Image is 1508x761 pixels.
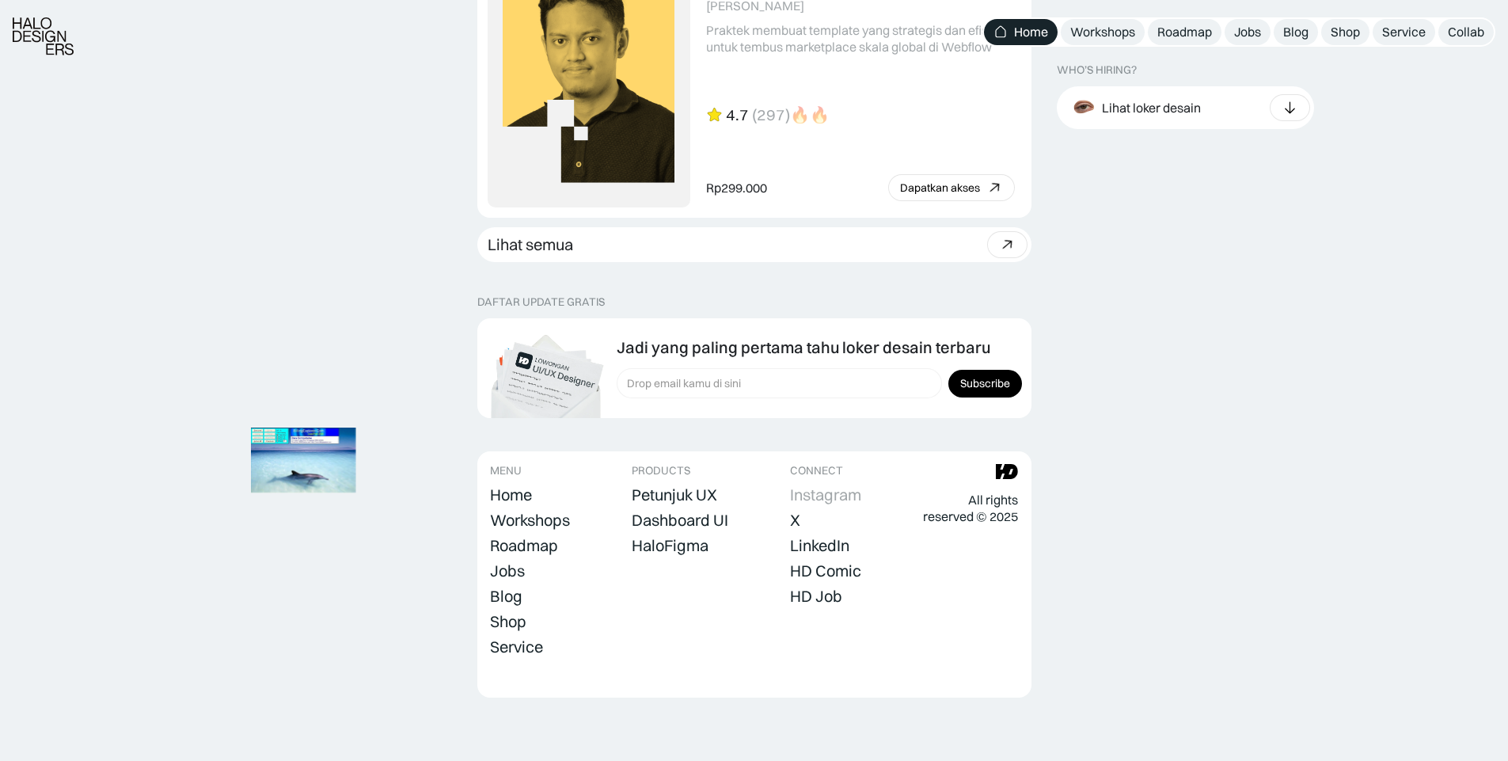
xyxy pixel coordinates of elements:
[617,338,990,357] div: Jadi yang paling pertama tahu loker desain terbaru
[1061,19,1145,45] a: Workshops
[490,485,532,504] div: Home
[706,180,767,196] div: Rp299.000
[632,535,708,557] a: HaloFigma
[490,587,522,606] div: Blog
[1448,24,1484,40] div: Collab
[632,511,728,530] div: Dashboard UI
[790,485,861,504] div: Instagram
[488,235,573,254] div: Lihat semua
[1373,19,1435,45] a: Service
[1321,19,1369,45] a: Shop
[790,587,842,606] div: HD Job
[490,536,558,555] div: Roadmap
[790,511,800,530] div: X
[948,370,1022,398] input: Subscribe
[790,560,861,582] a: HD Comic
[617,368,1022,398] form: Form Subscription
[1234,24,1261,40] div: Jobs
[477,295,605,309] div: DAFTAR UPDATE GRATIS
[490,560,525,582] a: Jobs
[1057,63,1137,77] div: WHO’S HIRING?
[617,368,942,398] input: Drop email kamu di sini
[490,561,525,580] div: Jobs
[1014,24,1048,40] div: Home
[923,492,1018,525] div: All rights reserved © 2025
[790,509,800,531] a: X
[1283,24,1309,40] div: Blog
[490,509,570,531] a: Workshops
[1148,19,1221,45] a: Roadmap
[1331,24,1360,40] div: Shop
[790,585,842,607] a: HD Job
[490,612,526,631] div: Shop
[1382,24,1426,40] div: Service
[490,535,558,557] a: Roadmap
[984,19,1058,45] a: Home
[790,464,843,478] div: CONNECT
[632,484,717,506] a: Petunjuk UX
[790,561,861,580] div: HD Comic
[490,611,526,633] a: Shop
[632,536,708,555] div: HaloFigma
[1070,24,1135,40] div: Workshops
[490,511,570,530] div: Workshops
[490,484,532,506] a: Home
[477,227,1031,262] a: Lihat semua
[632,509,728,531] a: Dashboard UI
[790,536,849,555] div: LinkedIn
[490,464,522,478] div: MENU
[1438,19,1494,45] a: Collab
[632,485,717,504] div: Petunjuk UX
[490,636,543,658] a: Service
[490,585,522,607] a: Blog
[1274,19,1318,45] a: Blog
[632,464,690,478] div: PRODUCTS
[790,535,849,557] a: LinkedIn
[1225,19,1271,45] a: Jobs
[490,637,543,656] div: Service
[790,484,861,506] a: Instagram
[1157,24,1212,40] div: Roadmap
[888,174,1015,201] a: Dapatkan akses
[900,181,980,195] div: Dapatkan akses
[1102,99,1201,116] div: Lihat loker desain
